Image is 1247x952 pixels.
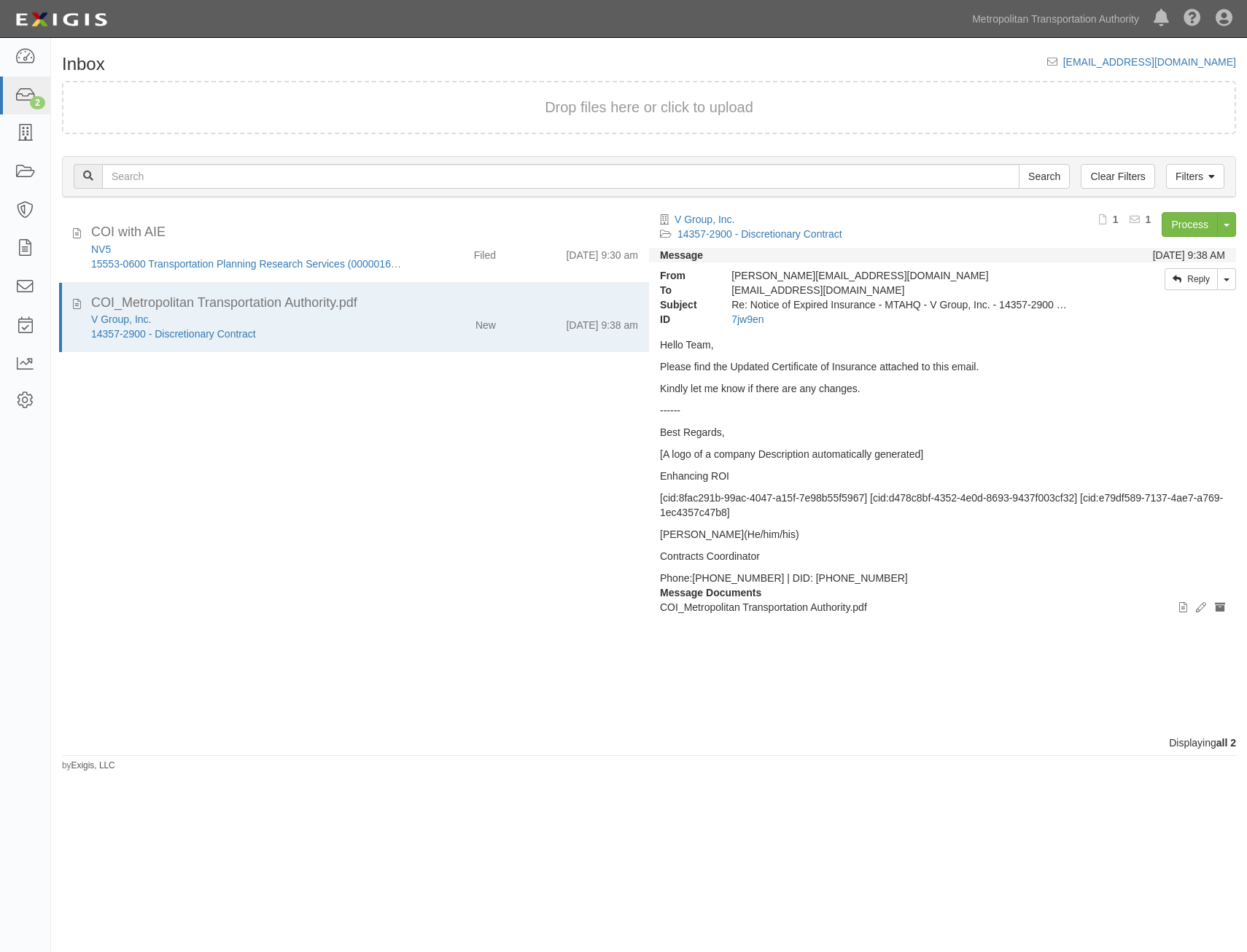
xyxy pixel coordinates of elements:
a: NV5 [91,243,111,255]
a: Filters [1166,164,1224,189]
a: Metropolitan Transportation Authority [965,4,1146,34]
p: Please find the Updated Certificate of Insurance attached to this email. [660,359,1225,374]
b: 1 [1146,214,1151,225]
strong: Message Documents [660,587,761,598]
a: 14357-2900 - Discretionary Contract [91,328,256,340]
div: agreement-avchaw@mtahq.complianz.com [720,283,1079,297]
input: Search [102,164,1019,189]
div: Filed [474,242,496,262]
i: Edit document [1196,603,1206,613]
small: by [62,760,115,772]
strong: From [649,268,720,283]
img: Logo [11,7,112,33]
div: Re: Notice of Expired Insurance - MTAHQ - V Group, Inc. - 14357-2900 Master ID:0000014357 [720,297,1079,312]
div: NV5 [91,242,401,257]
p: Enhancing ROI [660,469,1225,483]
p: [cid:8fac291b-99ac-4047-a15f-7e98b55f5967] [cid:d478c8bf-4352-4e0d-8693-9437f003cf32] [cid:e79df5... [660,491,1225,520]
i: View [1179,603,1187,613]
h1: Inbox [62,55,105,74]
a: 15553-0600 Transportation Planning Research Services (0000016525) [91,258,411,270]
p: Contracts Coordinator [660,549,1225,563]
b: all 2 [1216,737,1236,749]
a: Clear Filters [1081,164,1154,189]
p: COI_Metropolitan Transportation Authority.pdf [660,600,1225,614]
strong: Subject [649,297,720,312]
a: V Group, Inc. [675,214,734,225]
div: [DATE] 9:38 AM [1153,248,1225,262]
a: 7jw9en [731,313,764,325]
div: COI with AIE [91,223,638,242]
a: Reply [1165,268,1218,290]
div: COI_Metropolitan Transportation Authority.pdf [91,294,638,313]
p: [PERSON_NAME](He/him/his) [660,527,1225,542]
p: Kindly let me know if there are any changes. [660,381,1225,396]
div: [PERSON_NAME][EMAIL_ADDRESS][DOMAIN_NAME] [720,268,1079,283]
p: Phone:[PHONE_NUMBER] | DID: [PHONE_NUMBER] [660,571,1225,585]
div: [DATE] 9:38 am [566,312,638,332]
div: 15553-0600 Transportation Planning Research Services (0000016525) [91,257,401,271]
div: [DATE] 9:30 am [566,242,638,262]
div: 2 [30,96,45,109]
a: Exigis, LLC [71,760,115,770]
a: 14357-2900 - Discretionary Contract [677,228,842,240]
span: Drop files here or click to upload [545,99,753,115]
strong: Message [660,249,703,261]
div: V Group, Inc. [91,312,401,327]
p: Hello Team, [660,338,1225,352]
div: Displaying [51,736,1247,750]
p: Best Regards, [660,425,1225,440]
strong: ID [649,312,720,327]
a: V Group, Inc. [91,313,151,325]
strong: To [649,283,720,297]
a: [EMAIL_ADDRESS][DOMAIN_NAME] [1063,56,1236,68]
div: 14357-2900 - Discretionary Contract [91,327,401,341]
a: Process [1162,212,1218,237]
p: ------ [660,403,1225,418]
input: Search [1019,164,1070,189]
i: Help Center - Complianz [1184,10,1201,28]
b: 1 [1113,214,1119,225]
p: [A logo of a company Description automatically generated] [660,447,1225,461]
div: New [475,312,496,332]
i: Archive document [1215,603,1225,613]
